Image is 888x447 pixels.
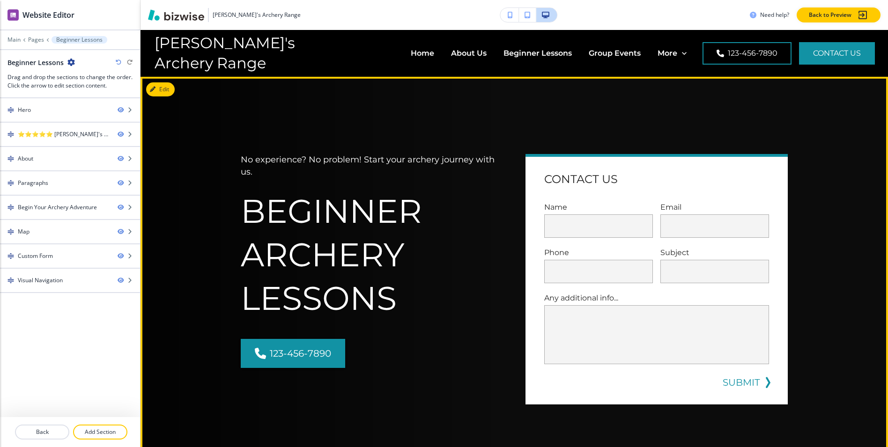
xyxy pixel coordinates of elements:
img: Drag [7,131,14,138]
button: SUBMIT [723,375,760,389]
button: Beginner Lessons [52,36,107,44]
img: Drag [7,107,14,113]
p: Subject [660,247,769,258]
h3: Drag and drop the sections to change the order. Click the arrow to edit section content. [7,73,133,90]
img: Drag [7,155,14,162]
a: 123-456-7890 [703,42,792,65]
p: Any additional info... [544,293,769,303]
button: Back [15,425,69,440]
img: Drag [7,180,14,186]
div: About [18,154,33,163]
p: Email [660,202,769,213]
button: Contact Us [799,42,875,65]
h2: Website Editor [22,9,74,21]
p: No experience? No problem! Start your archery journey with us. [241,154,503,178]
p: Name [544,202,653,213]
div: Begin Your Archery Adventure [18,203,97,212]
button: Main [7,37,21,43]
p: Beginner Lessons [56,37,103,43]
img: Drag [7,253,14,259]
p: Beginner Lessons [503,48,572,59]
button: [PERSON_NAME]'s Archery Range [148,8,301,22]
img: Drag [7,277,14,284]
h4: [PERSON_NAME]'s Archery Range [155,33,342,73]
div: Custom Form [18,252,53,260]
img: editor icon [7,9,19,21]
p: Phone [544,247,653,258]
p: About Us [451,48,487,59]
img: Drag [7,204,14,211]
h4: Contact Us [544,172,618,187]
div: Paragraphs [18,179,48,187]
p: More [658,48,677,59]
h3: [PERSON_NAME]'s Archery Range [213,11,301,19]
p: Group Events [589,48,641,59]
div: ⭐⭐⭐⭐⭐ Antonio's Archery Range is my go-to spot for practicing my archery skills. The staff is fri... [18,130,110,139]
h3: Need help? [760,11,789,19]
div: Map [18,227,30,236]
button: Add Section [73,425,127,440]
button: Edit [146,82,175,96]
p: Home [411,48,434,59]
div: Hero [18,106,31,114]
button: Pages [28,37,44,43]
h2: Beginner Lessons [7,58,64,67]
div: Visual Navigation [18,276,63,285]
p: Back [16,428,68,436]
img: Drag [7,228,14,235]
a: 123-456-7890 [241,339,345,368]
img: Bizwise Logo [148,9,204,21]
p: Add Section [74,428,126,436]
h1: Beginner Archery Lessons [241,190,503,320]
button: Back to Preview [797,7,881,22]
p: Back to Preview [809,11,851,19]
